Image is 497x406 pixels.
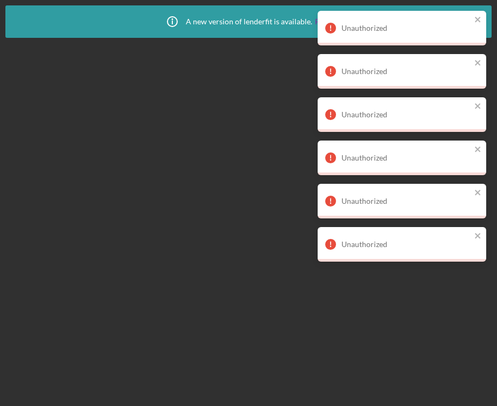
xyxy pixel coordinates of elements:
button: close [474,102,482,112]
div: A new version of lenderfit is available. [159,8,338,35]
div: Unauthorized [341,24,471,32]
div: Unauthorized [341,240,471,249]
button: close [474,188,482,198]
button: close [474,58,482,69]
div: Unauthorized [341,110,471,119]
a: Reload [315,17,338,26]
div: Unauthorized [341,154,471,162]
button: close [474,15,482,25]
div: Unauthorized [341,67,471,76]
div: Unauthorized [341,197,471,205]
button: close [474,145,482,155]
button: close [474,231,482,242]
